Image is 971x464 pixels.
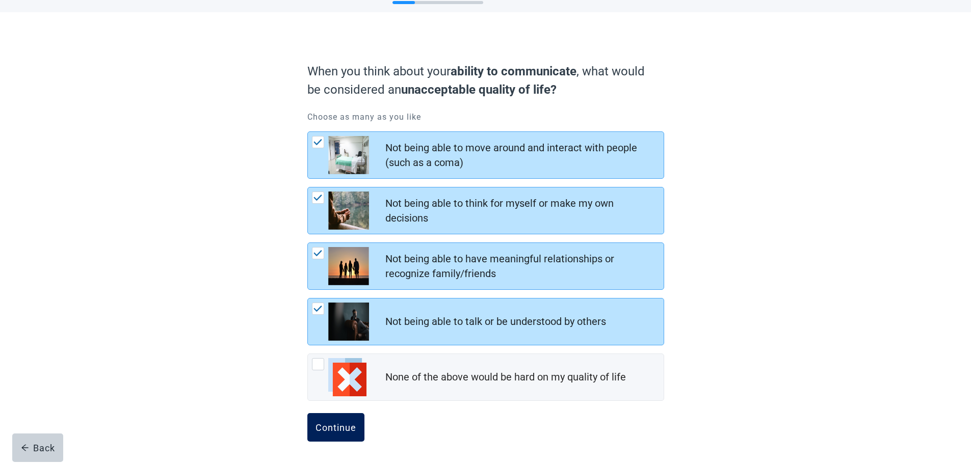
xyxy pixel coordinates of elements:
[21,443,55,453] div: Back
[385,252,658,281] div: Not being able to have meaningful relationships or recognize family/friends
[12,433,63,462] button: arrow-leftBack
[21,444,29,452] span: arrow-left
[307,111,664,123] p: Choose as many as you like
[307,353,664,401] div: None of the above would be hard on my quality of life, checkbox, not checked
[385,370,626,385] div: None of the above would be hard on my quality of life
[401,83,557,97] strong: unacceptable quality of life?
[385,196,658,226] div: Not being able to think for myself or make my own decisions
[385,141,658,170] div: Not being able to move around and interact with people (such as a coma)
[307,131,664,179] div: Not being able to move around and interact with people (such as a coma), checkbox, checked
[307,62,659,99] label: When you think about your , what would be considered an
[385,314,606,329] div: Not being able to talk or be understood by others
[307,413,364,442] button: Continue
[307,187,664,234] div: Not being able to think for myself or make my own decisions, checkbox, checked
[307,242,664,290] div: Not being able to have meaningful relationships or recognize family/friends, checkbox, checked
[307,298,664,345] div: Not being able to talk or be understood by others, checkbox, checked
[316,422,356,432] div: Continue
[451,64,576,78] strong: ability to communicate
